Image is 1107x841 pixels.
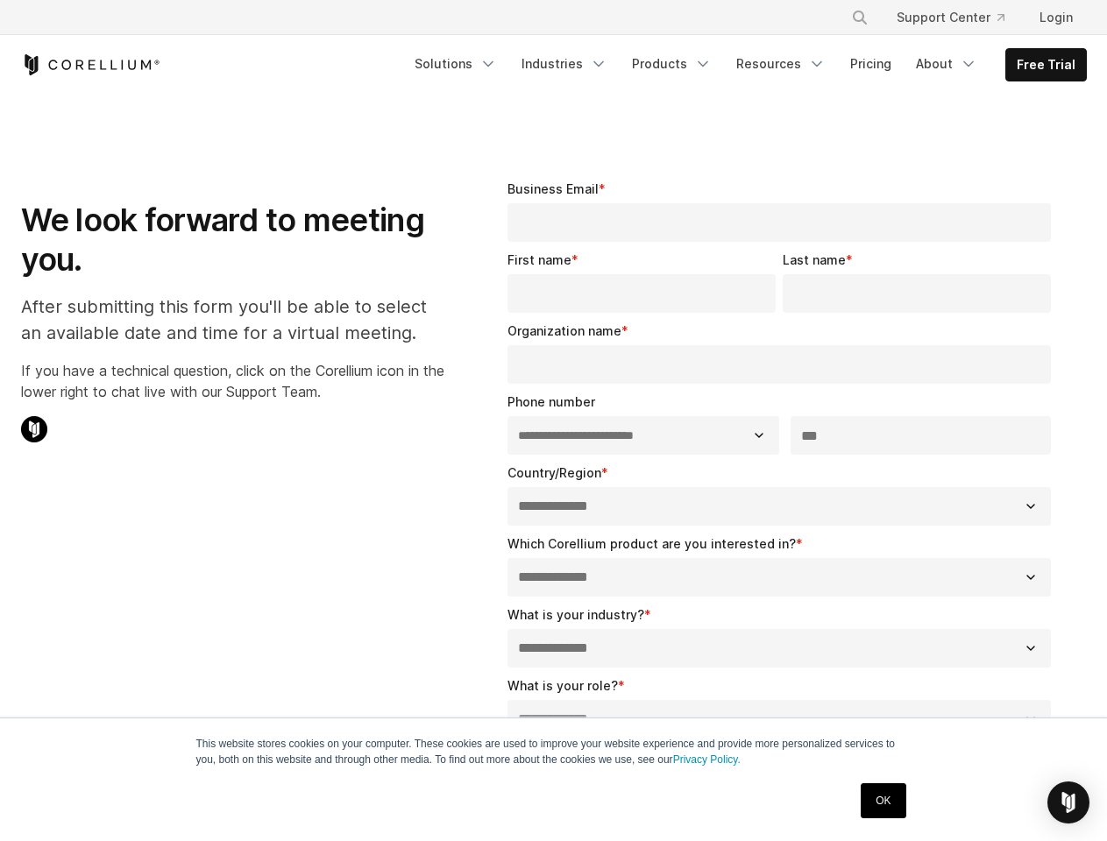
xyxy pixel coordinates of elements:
[507,678,618,693] span: What is your role?
[861,783,905,818] a: OK
[783,252,846,267] span: Last name
[507,181,599,196] span: Business Email
[844,2,876,33] button: Search
[507,536,796,551] span: Which Corellium product are you interested in?
[1006,49,1086,81] a: Free Trial
[507,607,644,622] span: What is your industry?
[883,2,1018,33] a: Support Center
[21,360,444,402] p: If you have a technical question, click on the Corellium icon in the lower right to chat live wit...
[673,753,741,766] a: Privacy Policy.
[21,54,160,75] a: Corellium Home
[507,323,621,338] span: Organization name
[21,416,47,442] img: Corellium Chat Icon
[507,252,571,267] span: First name
[726,48,836,80] a: Resources
[1025,2,1087,33] a: Login
[196,736,912,767] p: This website stores cookies on your computer. These cookies are used to improve your website expe...
[404,48,507,80] a: Solutions
[21,201,444,279] h1: We look forward to meeting you.
[905,48,988,80] a: About
[21,293,444,346] p: After submitting this form you'll be able to select an available date and time for a virtual meet...
[507,394,595,409] span: Phone number
[840,48,902,80] a: Pricing
[507,465,601,480] span: Country/Region
[511,48,618,80] a: Industries
[621,48,722,80] a: Products
[1047,781,1089,823] div: Open Intercom Messenger
[830,2,1087,33] div: Navigation Menu
[404,48,1087,81] div: Navigation Menu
